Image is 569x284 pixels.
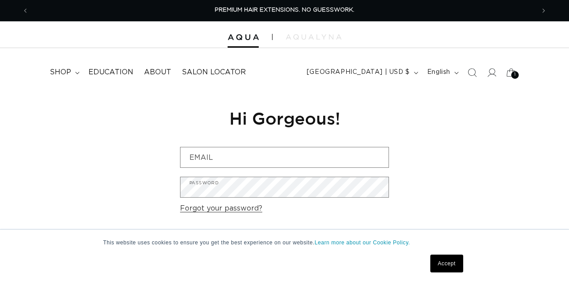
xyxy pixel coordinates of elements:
[180,147,389,167] input: Email
[430,255,463,272] a: Accept
[180,107,389,129] h1: Hi Gorgeous!
[315,239,410,246] a: Learn more about our Cookie Policy.
[215,7,354,13] span: PREMIUM HAIR EXTENSIONS. NO GUESSWORK.
[307,68,410,77] span: [GEOGRAPHIC_DATA] | USD $
[83,62,139,82] a: Education
[427,68,450,77] span: English
[103,239,466,247] p: This website uses cookies to ensure you get the best experience on our website.
[44,62,83,82] summary: shop
[16,2,35,19] button: Previous announcement
[144,68,171,77] span: About
[462,63,482,82] summary: Search
[50,68,71,77] span: shop
[514,71,516,79] span: 1
[180,202,262,215] a: Forgot your password?
[286,34,341,40] img: aqualyna.com
[534,2,553,19] button: Next announcement
[88,68,133,77] span: Education
[422,64,462,81] button: English
[182,68,246,77] span: Salon Locator
[228,34,259,41] img: Aqua Hair Extensions
[301,64,422,81] button: [GEOGRAPHIC_DATA] | USD $
[139,62,176,82] a: About
[176,62,251,82] a: Salon Locator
